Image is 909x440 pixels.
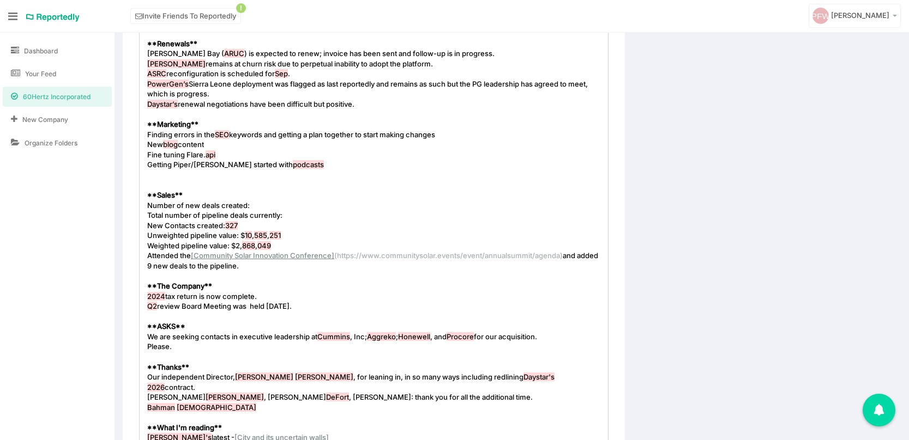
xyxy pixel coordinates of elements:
[257,241,271,250] span: 049
[242,241,255,250] span: 868
[337,251,354,260] span: https
[147,140,204,149] span: New content
[147,100,178,108] span: Daystar’s
[130,8,241,24] a: Invite Friends To Reportedly!
[326,393,349,401] span: DeFort
[269,231,281,240] span: 251
[147,80,189,88] span: PowerGen’s
[224,49,244,58] span: ARUC
[23,92,91,101] span: 60Hertz Incorporated
[157,282,204,290] span: The Company
[245,231,252,240] span: 10
[215,130,229,139] span: SEO
[362,251,379,260] span: www
[24,46,58,56] span: Dashboard
[812,8,829,24] img: svg+xml;base64,PD94bWwgdmVyc2lvbj0iMS4wIiBlbmNvZGluZz0iVVRGLTgiPz4KICAgICAg%0APHN2ZyB2ZXJzaW9uPSI...
[26,8,80,27] a: Reportedly
[275,69,288,78] span: Sep
[194,251,332,260] span: Community Solar Innovation Conference
[485,251,532,260] span: annualsummit
[147,241,271,250] span: Weighted pipeline value: $2, ,
[157,363,182,371] span: Thanks
[295,372,353,381] span: [PERSON_NAME]
[147,292,165,301] span: 2024
[147,201,250,210] span: Number of new deals created:
[3,109,112,130] a: New Company
[398,332,430,341] span: Honewell
[206,393,264,401] span: [PERSON_NAME]
[334,251,337,260] span: (
[147,130,435,139] span: Finding errors in the keywords and getting a plan together to start making changes
[163,140,178,149] span: blog
[225,221,238,230] span: 327
[3,133,112,153] a: Organize Folders
[332,251,334,260] span: ]
[157,423,214,432] span: What I'm reading
[379,251,381,260] span: .
[22,115,68,124] span: New Company
[3,64,112,84] a: Your Feed
[381,251,435,260] span: communitysolar
[25,69,56,78] span: Your Feed
[25,138,77,148] span: Organize Folders
[809,4,901,28] a: [PERSON_NAME]
[147,100,354,108] span: renewal negotiations have been difficult but positive.
[147,160,324,169] span: Getting Piper/[PERSON_NAME] started with
[293,160,324,169] span: podcasts
[147,332,537,341] span: We are seeking contacts in executive leadership at , Inc; ; , and for our acquisition.
[532,251,560,260] span: /agenda
[354,251,362,260] span: ://
[147,150,215,159] span: Fine tuning Flare.
[147,69,166,78] span: ASRC
[3,41,112,61] a: Dashboard
[147,80,589,99] span: Sierra Leone deployment was flagged as last reportedly and remains as such but the PG leadership ...
[367,332,396,341] span: Aggreko
[147,302,292,310] span: review Board Meeting was held [DATE].
[147,211,282,219] span: Total number of pipeline deals currently:
[147,383,165,392] span: 2026
[147,403,175,412] span: Bahman
[236,3,246,13] span: !
[147,342,172,351] span: Please.
[177,403,256,412] span: [DEMOGRAPHIC_DATA]
[147,292,257,301] span: tax return is now complete.
[435,251,485,260] span: .events/event/
[147,59,433,68] span: remains at churn risk due to perpetual inability to adopt the platform.
[157,39,190,48] span: Renewals
[447,332,474,341] span: Procore
[206,150,215,159] span: api
[523,372,555,381] span: Daystar's
[147,69,290,78] span: reconfiguration is scheduled for .
[147,372,556,392] span: Our independent Director, , for leaning in, in so many ways including redlining contract.
[3,87,112,107] a: 60Hertz Incorporated
[157,120,191,129] span: Marketing
[254,231,267,240] span: 585
[560,251,563,260] span: )
[147,231,281,240] span: Unweighted pipeline value: $ , ,
[147,59,206,68] span: [PERSON_NAME]
[147,393,533,401] span: [PERSON_NAME] , [PERSON_NAME] , [PERSON_NAME]: thank you for all the additional time.
[157,322,176,331] span: ASKS
[147,302,157,310] span: Q2
[147,221,238,230] span: New Contacts created:
[147,251,600,270] span: Attended the and added 9 new deals to the pipeline.
[191,251,194,260] span: [
[831,11,889,20] span: [PERSON_NAME]
[147,49,495,58] span: [PERSON_NAME] Bay ( ) is expected to renew; invoice has been sent and follow-up is in progress.
[317,332,350,341] span: Cummins
[235,372,293,381] span: [PERSON_NAME]
[157,191,175,199] span: Sales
